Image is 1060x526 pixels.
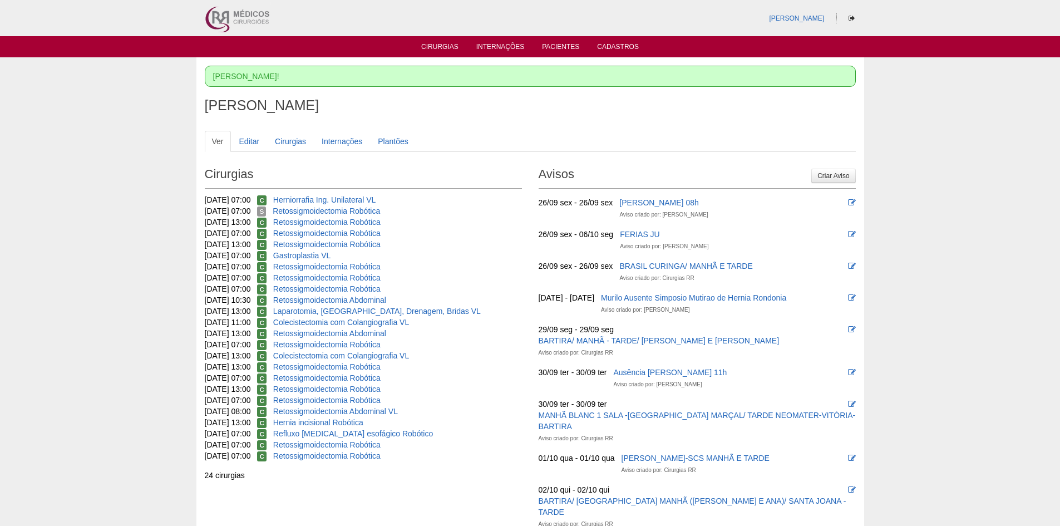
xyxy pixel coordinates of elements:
[622,454,770,463] a: [PERSON_NAME]-SCS MANHÃ E TARDE
[849,15,855,22] i: Sair
[257,251,267,261] span: Confirmada
[848,294,856,302] i: Editar
[539,484,610,495] div: 02/10 qui - 02/10 qui
[205,429,251,438] span: [DATE] 07:00
[848,199,856,207] i: Editar
[273,440,381,449] a: Retossigmoidectomia Robótica
[257,440,267,450] span: Confirmada
[205,373,251,382] span: [DATE] 07:00
[205,296,251,304] span: [DATE] 10:30
[542,43,579,54] a: Pacientes
[811,169,855,183] a: Criar Aviso
[273,284,381,293] a: Retossigmoidectomia Robótica
[205,318,251,327] span: [DATE] 11:00
[848,400,856,408] i: Editar
[205,195,251,204] span: [DATE] 07:00
[539,453,615,464] div: 01/10 qua - 01/10 qua
[257,340,267,350] span: Confirmada
[205,340,251,349] span: [DATE] 07:00
[205,418,251,427] span: [DATE] 13:00
[273,329,386,338] a: Retossigmoidectomia Abdominal
[205,396,251,405] span: [DATE] 07:00
[273,351,409,360] a: Colecistectomia com Colangiografia VL
[205,329,251,338] span: [DATE] 13:00
[601,304,689,316] div: Aviso criado por: [PERSON_NAME]
[619,198,698,207] a: [PERSON_NAME] 08h
[539,411,856,431] a: MANHÃ BLANC 1 SALA -[GEOGRAPHIC_DATA] MARÇAL/ TARDE NEOMATER-VITÓRIA-BARTIRA
[257,429,267,439] span: Confirmada
[421,43,458,54] a: Cirurgias
[539,292,595,303] div: [DATE] - [DATE]
[257,307,267,317] span: Confirmada
[273,307,481,316] a: Laparotomia, [GEOGRAPHIC_DATA], Drenagem, Bridas VL
[539,229,614,240] div: 26/09 sex - 06/10 seg
[848,454,856,462] i: Editar
[620,241,708,252] div: Aviso criado por: [PERSON_NAME]
[848,326,856,333] i: Editar
[273,207,380,215] a: Retossigmoidectomia Robótica
[257,396,267,406] span: Confirmada
[273,318,409,327] a: Colecistectomia com Colangiografia VL
[769,14,824,22] a: [PERSON_NAME]
[257,240,267,250] span: Confirmada
[257,207,266,217] span: Suspensa
[273,407,398,416] a: Retossigmoidectomia Abdominal VL
[613,368,727,377] a: Ausência [PERSON_NAME] 11h
[257,284,267,294] span: Confirmada
[539,336,780,345] a: BARTIRA/ MANHÃ - TARDE/ [PERSON_NAME] E [PERSON_NAME]
[268,131,313,152] a: Cirurgias
[539,496,846,517] a: BARTIRA/ [GEOGRAPHIC_DATA] MANHÃ ([PERSON_NAME] E ANA)/ SANTA JOANA -TARDE
[205,218,251,227] span: [DATE] 13:00
[622,465,696,476] div: Aviso criado por: Cirurgias RR
[848,368,856,376] i: Editar
[205,240,251,249] span: [DATE] 13:00
[205,229,251,238] span: [DATE] 07:00
[273,262,381,271] a: Retossigmoidectomia Robótica
[273,429,433,438] a: Refluxo [MEDICAL_DATA] esofágico Robótico
[205,451,251,460] span: [DATE] 07:00
[257,229,267,239] span: Confirmada
[205,251,251,260] span: [DATE] 07:00
[205,307,251,316] span: [DATE] 13:00
[848,486,856,494] i: Editar
[539,347,613,358] div: Aviso criado por: Cirurgias RR
[205,207,251,215] span: [DATE] 07:00
[205,273,251,282] span: [DATE] 07:00
[232,131,267,152] a: Editar
[205,131,231,152] a: Ver
[205,262,251,271] span: [DATE] 07:00
[257,451,267,461] span: Confirmada
[539,163,856,189] h2: Avisos
[273,195,376,204] a: Herniorrafia Ing. Unilateral VL
[205,362,251,371] span: [DATE] 13:00
[371,131,415,152] a: Plantões
[257,418,267,428] span: Confirmada
[539,197,613,208] div: 26/09 sex - 26/09 sex
[257,407,267,417] span: Confirmada
[257,351,267,361] span: Confirmada
[273,240,381,249] a: Retossigmoidectomia Robótica
[257,218,267,228] span: Confirmada
[205,351,251,360] span: [DATE] 13:00
[619,209,708,220] div: Aviso criado por: [PERSON_NAME]
[257,373,267,384] span: Confirmada
[273,385,381,394] a: Retossigmoidectomia Robótica
[273,373,381,382] a: Retossigmoidectomia Robótica
[539,260,613,272] div: 26/09 sex - 26/09 sex
[848,230,856,238] i: Editar
[848,262,856,270] i: Editar
[273,418,363,427] a: Hernia incisional Robótica
[273,251,331,260] a: Gastroplastia VL
[619,273,694,284] div: Aviso criado por: Cirurgias RR
[257,195,267,205] span: Confirmada
[257,273,267,283] span: Confirmada
[539,367,607,378] div: 30/09 ter - 30/09 ter
[273,362,381,371] a: Retossigmoidectomia Robótica
[273,451,381,460] a: Retossigmoidectomia Robótica
[273,340,381,349] a: Retossigmoidectomia Robótica
[273,273,381,282] a: Retossigmoidectomia Robótica
[539,433,613,444] div: Aviso criado por: Cirurgias RR
[273,296,386,304] a: Retossigmoidectomia Abdominal
[257,385,267,395] span: Confirmada
[273,396,381,405] a: Retossigmoidectomia Robótica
